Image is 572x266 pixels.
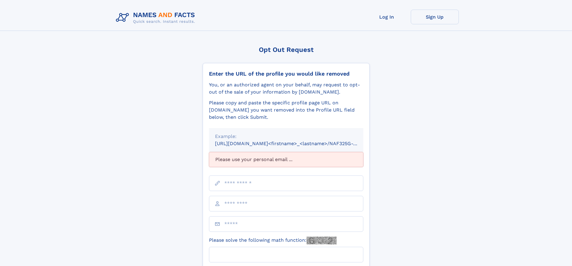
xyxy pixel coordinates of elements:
div: Example: [215,133,357,140]
div: Opt Out Request [203,46,370,53]
img: Logo Names and Facts [113,10,200,26]
div: Please use your personal email ... [209,152,363,167]
a: Log In [363,10,411,24]
a: Sign Up [411,10,459,24]
div: Please copy and paste the specific profile page URL on [DOMAIN_NAME] you want removed into the Pr... [209,99,363,121]
small: [URL][DOMAIN_NAME]<firstname>_<lastname>/NAF325G-xxxxxxxx [215,141,375,146]
div: Enter the URL of the profile you would like removed [209,70,363,77]
label: Please solve the following math function: [209,237,337,244]
div: You, or an authorized agent on your behalf, may request to opt-out of the sale of your informatio... [209,81,363,96]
